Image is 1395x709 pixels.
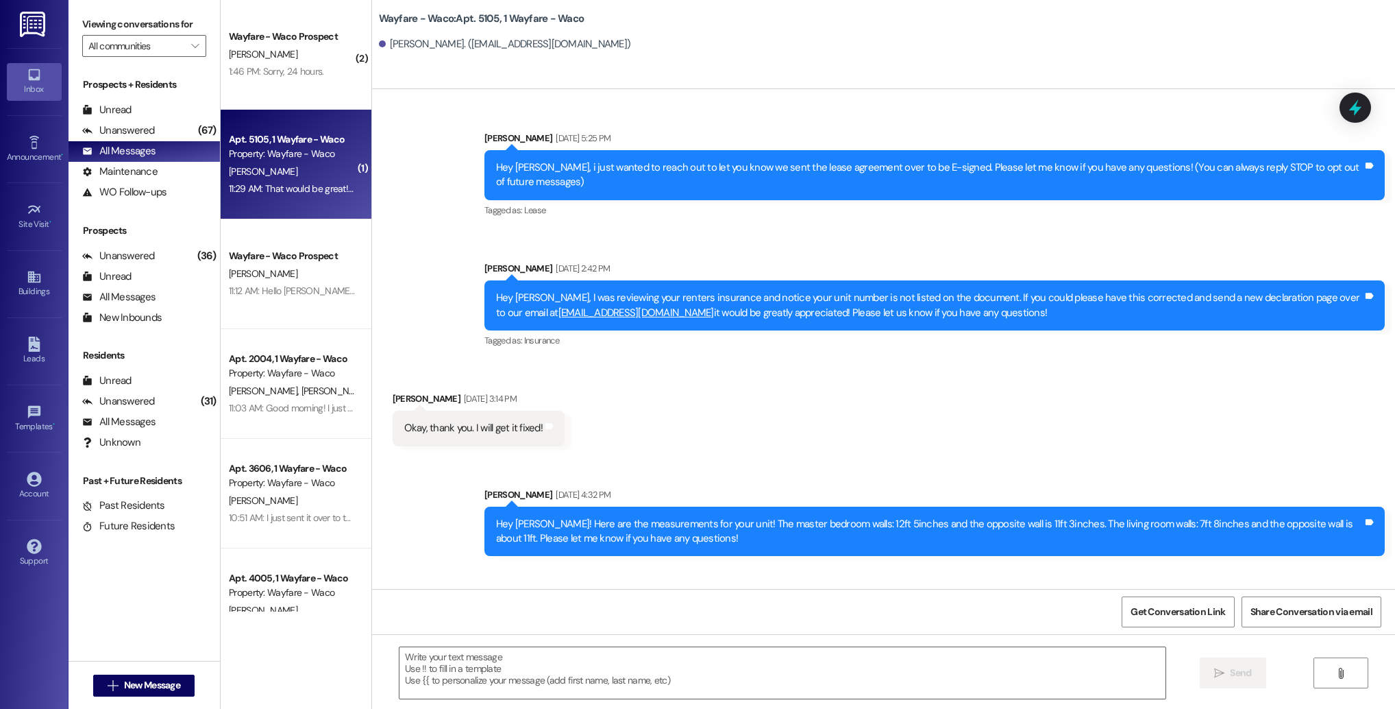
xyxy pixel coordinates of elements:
div: Hey [PERSON_NAME]! Here are the measurements for your unit! The master bedroom walls: 12ft 5inche... [496,517,1363,546]
div: (31) [197,391,220,412]
button: New Message [93,675,195,697]
div: Unanswered [82,123,155,138]
i:  [1335,668,1346,679]
div: [DATE] 3:14 PM [460,392,517,406]
div: Property: Wayfare - Waco [229,366,356,381]
span: [PERSON_NAME] [301,385,369,397]
span: Lease [524,204,546,216]
div: [DATE] 4:32 PM [552,488,610,502]
div: Unread [82,269,132,284]
span: • [49,217,51,227]
div: Wayfare - Waco Prospect [229,249,356,263]
span: Insurance [524,335,559,346]
span: Send [1230,666,1251,680]
div: Hey [PERSON_NAME], I was reviewing your renters insurance and notice your unit number is not list... [496,291,1363,320]
div: Prospects [69,224,220,238]
span: • [53,420,55,429]
span: Share Conversation via email [1250,605,1372,619]
div: (67) [195,120,220,141]
span: New Message [124,678,180,693]
a: Inbox [7,63,62,100]
i:  [108,680,118,691]
label: Viewing conversations for [82,14,206,35]
div: WO Follow-ups [82,185,166,200]
div: Unread [82,374,132,388]
div: Tagged as: [484,331,1385,350]
button: Send [1200,658,1266,688]
span: [PERSON_NAME] [229,165,297,178]
div: Unanswered [82,394,155,409]
div: 11:29 AM: That would be great! I am available [DATE] to talk to someone. If you give me the conta... [229,182,767,195]
img: ResiDesk Logo [20,12,48,37]
div: [PERSON_NAME]. ([EMAIL_ADDRESS][DOMAIN_NAME]) [379,37,631,51]
span: [PERSON_NAME] [229,267,297,280]
i:  [1214,668,1224,679]
div: Tagged as: [484,200,1385,220]
div: Okay, thank you. I will get it fixed! [404,421,543,435]
div: Wayfare - Waco Prospect [229,29,356,44]
div: Hey [PERSON_NAME], i just wanted to reach out to let you know we sent the lease agreement over to... [496,160,1363,190]
span: [PERSON_NAME] [229,48,297,60]
div: Prospects + Residents [69,77,220,92]
div: Future Residents [82,519,175,533]
div: New Inbounds [82,311,162,325]
div: 1:46 PM: Sorry, 24 hours. [229,65,324,77]
div: Property: Wayfare - Waco [229,476,356,490]
a: Account [7,468,62,505]
div: All Messages [82,290,156,304]
div: (36) [194,245,220,267]
input: All communities [88,35,184,57]
div: [DATE] 2:42 PM [552,261,610,276]
a: Site Visit • [7,198,62,235]
b: Wayfare - Waco: Apt. 5105, 1 Wayfare - Waco [379,12,584,26]
span: [PERSON_NAME] [229,604,297,616]
span: [PERSON_NAME] [229,385,301,397]
span: Get Conversation Link [1131,605,1225,619]
div: [PERSON_NAME] [484,488,1385,507]
div: Residents [69,348,220,363]
div: 10:51 AM: I just sent it over to the email provided. Let me know if you have it. [229,512,525,524]
div: Property: Wayfare - Waco [229,586,356,600]
a: Leads [7,333,62,370]
div: Apt. 5105, 1 Wayfare - Waco [229,132,356,147]
div: Maintenance [82,165,158,179]
div: [PERSON_NAME] [484,131,1385,150]
a: Support [7,535,62,572]
div: 11:03 AM: Good morning! I just wanted to let y'all know that they will be coming to replace that ... [229,402,825,414]
div: [PERSON_NAME] [393,392,565,411]
a: Buildings [7,265,62,302]
div: Unread [82,103,132,117]
i:  [191,40,199,51]
div: All Messages [82,144,156,158]
div: All Messages [82,415,156,429]
button: Get Conversation Link [1122,597,1234,627]
div: Apt. 4005, 1 Wayfare - Waco [229,571,356,586]
div: [DATE] 5:25 PM [552,131,610,145]
div: Past + Future Residents [69,474,220,488]
div: [PERSON_NAME] [484,261,1385,280]
div: 11:12 AM: Hello [PERSON_NAME], I wanted to touch base with you and see if you were still interest... [229,285,1318,297]
div: Past Residents [82,498,165,513]
div: Unanswered [82,249,155,263]
div: Property: Wayfare - Waco [229,147,356,161]
button: Share Conversation via email [1242,597,1381,627]
span: [PERSON_NAME] [229,494,297,507]
div: Unknown [82,435,140,450]
a: [EMAIL_ADDRESS][DOMAIN_NAME] [558,306,714,320]
div: Apt. 3606, 1 Wayfare - Waco [229,461,356,476]
a: Templates • [7,400,62,437]
span: • [61,150,63,160]
div: Apt. 2004, 1 Wayfare - Waco [229,352,356,366]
